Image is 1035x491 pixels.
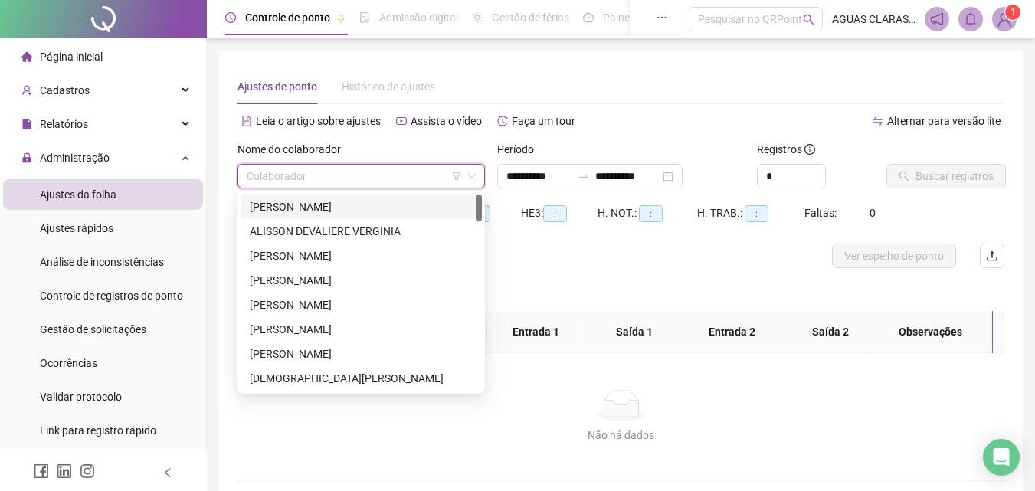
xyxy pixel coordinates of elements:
[521,205,598,222] div: HE 3:
[757,141,815,158] span: Registros
[241,366,482,391] div: CRISTIANO MARCOS DE BARROS
[40,222,113,234] span: Ajustes rápidos
[40,118,88,130] span: Relatórios
[40,391,122,403] span: Validar protocolo
[683,311,781,353] th: Entrada 2
[40,256,164,268] span: Análise de inconsistências
[832,11,915,28] span: AGUAS CLARAS ENGENHARIA
[583,12,594,23] span: dashboard
[512,115,575,127] span: Faça um tour
[472,12,483,23] span: sun
[241,268,482,293] div: ANA PAULA SILVA PAZ
[250,247,473,264] div: [PERSON_NAME]
[983,439,1020,476] div: Open Intercom Messenger
[34,463,49,479] span: facebook
[40,84,90,97] span: Cadastros
[803,14,814,25] span: search
[986,250,998,262] span: upload
[497,116,508,126] span: history
[887,115,1001,127] span: Alternar para versão lite
[930,12,944,26] span: notification
[870,207,876,219] span: 0
[162,467,173,478] span: left
[603,11,663,24] span: Painel do DP
[250,370,473,387] div: [DEMOGRAPHIC_DATA][PERSON_NAME]
[868,311,993,353] th: Observações
[250,198,473,215] div: [PERSON_NAME]
[880,323,981,340] span: Observações
[993,8,1016,31] img: 36577
[832,244,956,268] button: Ver espelho de ponto
[241,195,482,219] div: ALAILTON RODRIGUES CUSTODIO
[342,80,435,93] span: Histórico de ajustes
[40,323,146,336] span: Gestão de solicitações
[241,116,252,126] span: file-text
[577,170,589,182] span: swap-right
[585,311,683,353] th: Saída 1
[40,357,97,369] span: Ocorrências
[245,11,330,24] span: Controle de ponto
[336,14,346,23] span: pushpin
[804,207,839,219] span: Faltas:
[697,205,804,222] div: H. TRAB.:
[241,244,482,268] div: AMELIA AMBROSIO CORREA
[804,144,815,155] span: info-circle
[781,311,879,353] th: Saída 2
[21,152,32,163] span: lock
[256,427,986,444] div: Não há dados
[237,80,317,93] span: Ajustes de ponto
[237,141,351,158] label: Nome do colaborador
[396,116,407,126] span: youtube
[40,424,156,437] span: Link para registro rápido
[250,321,473,338] div: [PERSON_NAME]
[21,51,32,62] span: home
[598,205,697,222] div: H. NOT.:
[250,296,473,313] div: [PERSON_NAME]
[577,170,589,182] span: to
[256,115,381,127] span: Leia o artigo sobre ajustes
[467,172,477,181] span: down
[21,119,32,129] span: file
[40,290,183,302] span: Controle de registros de ponto
[40,152,110,164] span: Administração
[241,317,482,342] div: ANTONIO MACHADO DE SOUZA
[40,51,103,63] span: Página inicial
[873,116,883,126] span: swap
[487,311,585,353] th: Entrada 1
[745,205,768,222] span: --:--
[452,172,461,181] span: filter
[886,164,1006,188] button: Buscar registros
[379,11,458,24] span: Admissão digital
[964,12,978,26] span: bell
[40,188,116,201] span: Ajustes da folha
[57,463,72,479] span: linkedin
[657,12,667,23] span: ellipsis
[241,293,482,317] div: ANDERSON RODRIGUES DA SILVA
[250,272,473,289] div: [PERSON_NAME]
[241,342,482,366] div: CARLOS AUGUSTO DE SOUZA
[241,219,482,244] div: ALISSON DEVALIERE VERGINIA
[21,85,32,96] span: user-add
[492,11,569,24] span: Gestão de férias
[639,205,663,222] span: --:--
[80,463,95,479] span: instagram
[543,205,567,222] span: --:--
[1010,7,1016,18] span: 1
[225,12,236,23] span: clock-circle
[250,223,473,240] div: ALISSON DEVALIERE VERGINIA
[359,12,370,23] span: file-done
[497,141,544,158] label: Período
[411,115,482,127] span: Assista o vídeo
[250,345,473,362] div: [PERSON_NAME]
[1005,5,1020,20] sup: Atualize o seu contato no menu Meus Dados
